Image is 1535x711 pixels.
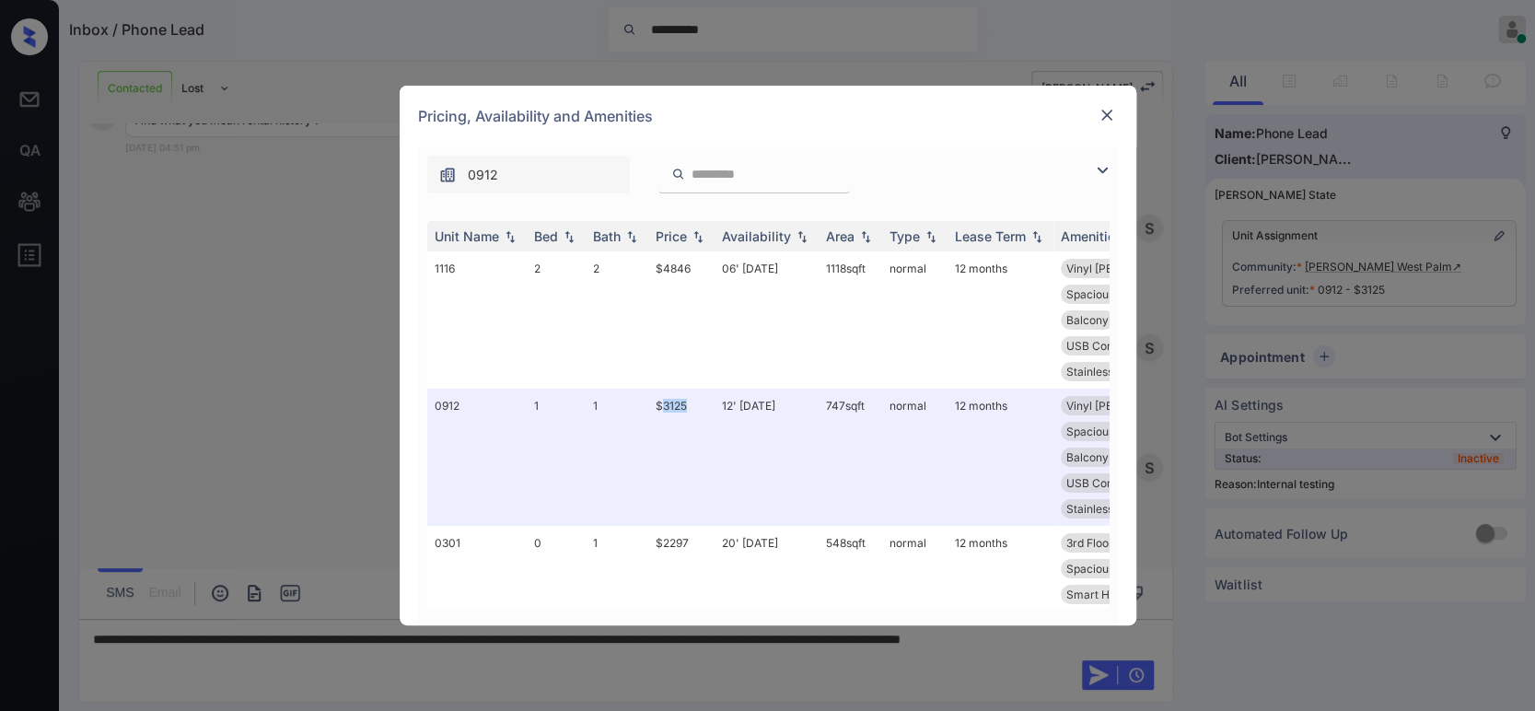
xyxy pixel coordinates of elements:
td: normal [882,526,948,637]
td: 0912 [427,389,527,526]
span: 3rd Floor [1066,536,1113,550]
div: Lease Term [955,228,1026,244]
div: Bed [534,228,558,244]
img: sorting [689,230,707,243]
td: 12' [DATE] [715,389,819,526]
div: Bath [593,228,621,244]
img: sorting [501,230,519,243]
div: Type [890,228,920,244]
td: 2 [527,251,586,389]
td: 12 months [948,251,1053,389]
img: sorting [1028,230,1046,243]
td: 20' [DATE] [715,526,819,637]
img: sorting [856,230,875,243]
img: sorting [622,230,641,243]
span: USB Compatible ... [1066,476,1163,490]
span: Stainless Steel... [1066,502,1151,516]
td: 2 [586,251,648,389]
td: 1 [586,389,648,526]
td: 548 sqft [819,526,882,637]
td: 12 months [948,389,1053,526]
span: Stainless Steel... [1066,365,1151,379]
td: 1118 sqft [819,251,882,389]
td: $4846 [648,251,715,389]
span: Smart Home Lock [1066,588,1161,601]
td: 12 months [948,526,1053,637]
td: 0301 [427,526,527,637]
div: Availability [722,228,791,244]
td: $2297 [648,526,715,637]
span: Balcony [1066,313,1109,327]
td: $3125 [648,389,715,526]
img: icon-zuma [1091,159,1113,181]
img: icon-zuma [671,166,685,182]
span: Spacious Closet [1066,425,1150,438]
span: Balcony [1066,450,1109,464]
td: 1 [527,389,586,526]
td: normal [882,389,948,526]
img: sorting [922,230,940,243]
td: 1 [586,526,648,637]
span: Vinyl [PERSON_NAME]... [1066,399,1192,413]
td: 06' [DATE] [715,251,819,389]
img: sorting [793,230,811,243]
div: Amenities [1061,228,1122,244]
span: Spacious Closet [1066,287,1150,301]
div: Area [826,228,855,244]
div: Unit Name [435,228,499,244]
span: Spacious Closet [1066,562,1150,576]
td: 0 [527,526,586,637]
td: 1116 [427,251,527,389]
td: normal [882,251,948,389]
img: close [1098,106,1116,124]
div: Pricing, Availability and Amenities [400,86,1136,146]
td: 747 sqft [819,389,882,526]
span: 0912 [468,165,498,185]
span: USB Compatible ... [1066,339,1163,353]
img: icon-zuma [438,166,457,184]
img: sorting [560,230,578,243]
span: Vinyl [PERSON_NAME]... [1066,262,1192,275]
div: Price [656,228,687,244]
